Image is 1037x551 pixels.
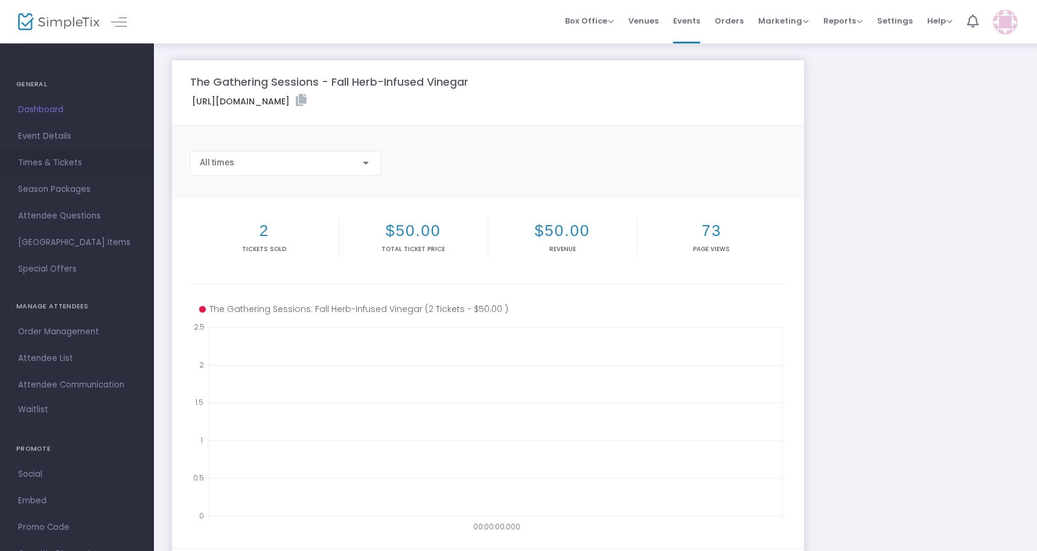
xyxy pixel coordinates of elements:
[193,221,336,240] h2: 2
[18,520,136,535] span: Promo Code
[18,129,136,144] span: Event Details
[190,74,468,90] m-panel-title: The Gathering Sessions - Fall Herb-Infused Vinegar
[18,261,136,277] span: Special Offers
[474,521,521,532] text: 00:00:00.000
[491,244,634,253] p: Revenue
[193,473,204,483] text: 0.5
[18,235,136,250] span: [GEOGRAPHIC_DATA] Items
[927,15,952,27] span: Help
[640,244,784,253] p: Page Views
[18,324,136,340] span: Order Management
[18,404,48,416] span: Waitlist
[200,158,234,167] span: All times
[823,15,863,27] span: Reports
[628,5,659,36] span: Venues
[18,351,136,366] span: Attendee List
[565,15,614,27] span: Box Office
[16,295,138,319] h4: MANAGE ATTENDEES
[195,397,203,407] text: 1.5
[199,511,204,521] text: 0
[18,467,136,482] span: Social
[491,221,634,240] h2: $50.00
[18,102,136,118] span: Dashboard
[18,377,136,393] span: Attendee Communication
[200,435,203,445] text: 1
[18,208,136,224] span: Attendee Questions
[673,5,700,36] span: Events
[18,493,136,509] span: Embed
[758,15,809,27] span: Marketing
[16,72,138,97] h4: GENERAL
[18,182,136,197] span: Season Packages
[194,322,205,332] text: 2.5
[16,437,138,461] h4: PROMOTE
[877,5,913,36] span: Settings
[715,5,744,36] span: Orders
[342,244,485,253] p: Total Ticket Price
[640,221,784,240] h2: 73
[199,359,204,369] text: 2
[18,155,136,171] span: Times & Tickets
[342,221,485,240] h2: $50.00
[192,94,307,108] label: [URL][DOMAIN_NAME]
[193,244,336,253] p: Tickets sold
